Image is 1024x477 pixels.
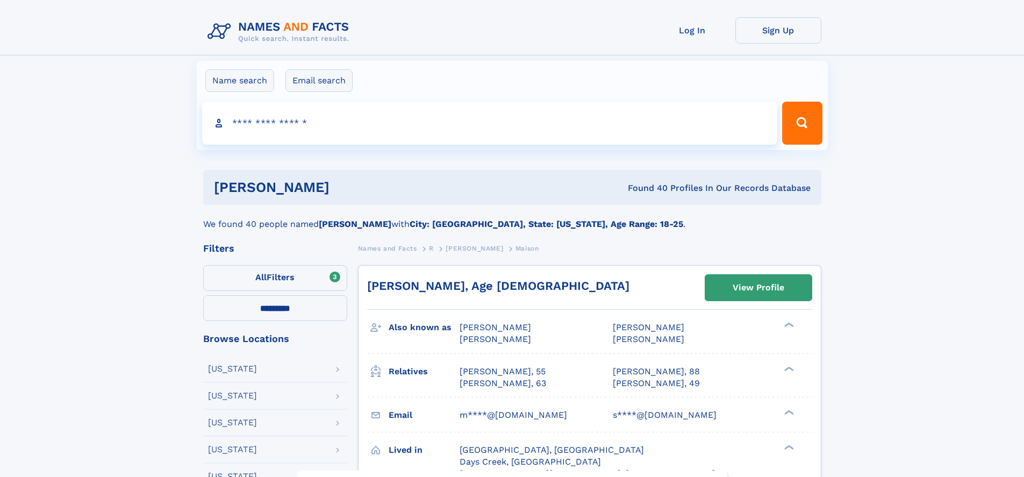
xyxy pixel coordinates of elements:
[460,445,644,455] span: [GEOGRAPHIC_DATA], [GEOGRAPHIC_DATA]
[460,378,546,389] a: [PERSON_NAME], 63
[208,365,257,373] div: [US_STATE]
[460,457,601,467] span: Days Creek, [GEOGRAPHIC_DATA]
[515,245,539,252] span: Maison
[429,241,434,255] a: R
[613,378,700,389] a: [PERSON_NAME], 49
[735,17,821,44] a: Sign Up
[460,334,531,344] span: [PERSON_NAME]
[613,366,700,378] a: [PERSON_NAME], 88
[782,322,794,329] div: ❯
[782,409,794,416] div: ❯
[782,444,794,451] div: ❯
[319,219,391,229] b: [PERSON_NAME]
[203,244,347,253] div: Filters
[203,205,821,231] div: We found 40 people named with .
[205,69,274,92] label: Name search
[367,279,629,293] a: [PERSON_NAME], Age [DEMOGRAPHIC_DATA]
[649,17,735,44] a: Log In
[446,241,503,255] a: [PERSON_NAME]
[255,272,267,282] span: All
[613,334,684,344] span: [PERSON_NAME]
[446,245,503,252] span: [PERSON_NAME]
[214,181,479,194] h1: [PERSON_NAME]
[389,362,460,381] h3: Relatives
[705,275,812,301] a: View Profile
[208,445,257,454] div: [US_STATE]
[782,365,794,372] div: ❯
[733,275,784,300] div: View Profile
[202,102,778,145] input: search input
[429,245,434,252] span: R
[358,241,417,255] a: Names and Facts
[208,391,257,400] div: [US_STATE]
[203,265,347,291] label: Filters
[203,334,347,344] div: Browse Locations
[460,322,531,332] span: [PERSON_NAME]
[389,318,460,337] h3: Also known as
[460,366,546,378] a: [PERSON_NAME], 55
[285,69,353,92] label: Email search
[410,219,683,229] b: City: [GEOGRAPHIC_DATA], State: [US_STATE], Age Range: 18-25
[208,418,257,427] div: [US_STATE]
[203,17,358,46] img: Logo Names and Facts
[389,441,460,459] h3: Lived in
[613,322,684,332] span: [PERSON_NAME]
[782,102,822,145] button: Search Button
[478,182,811,194] div: Found 40 Profiles In Our Records Database
[389,406,460,424] h3: Email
